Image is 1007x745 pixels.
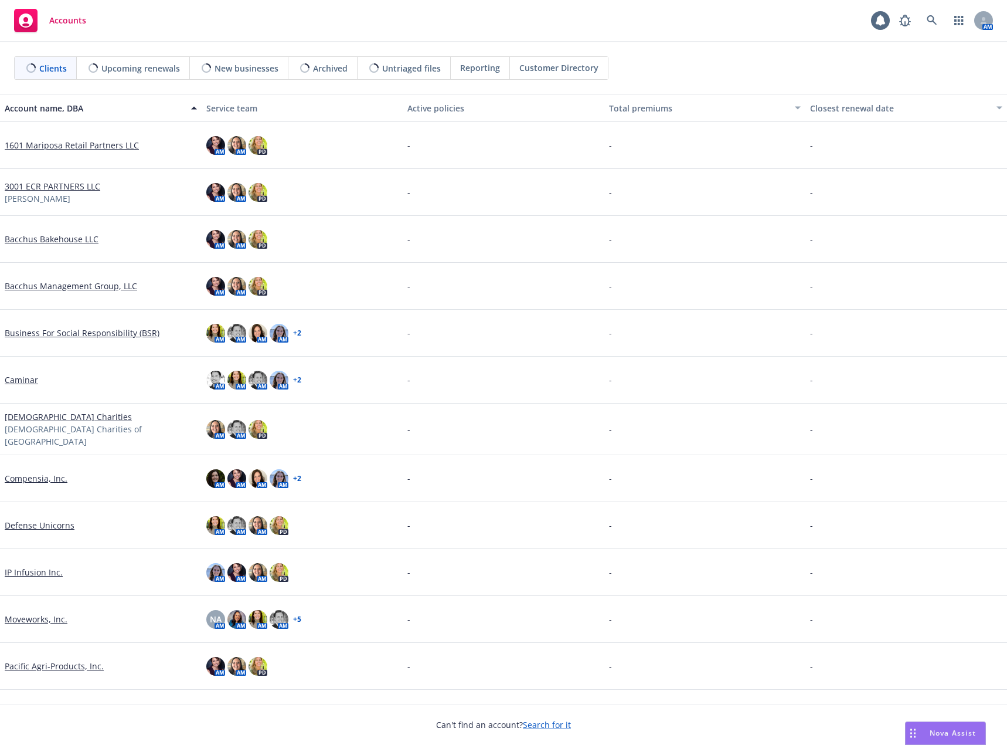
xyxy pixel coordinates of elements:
span: Customer Directory [519,62,598,74]
span: Clients [39,62,67,74]
a: Caminar [5,374,38,386]
img: photo [249,469,267,488]
span: - [407,280,410,292]
img: photo [227,183,246,202]
img: photo [270,516,288,535]
span: - [609,374,612,386]
img: photo [227,657,246,676]
button: Total premiums [604,94,806,122]
a: + 2 [293,475,301,482]
span: - [609,519,612,531]
img: photo [249,183,267,202]
span: - [407,660,410,672]
img: photo [227,420,246,439]
a: + 5 [293,616,301,623]
img: photo [270,469,288,488]
span: - [407,519,410,531]
a: Moveworks, Inc. [5,613,67,625]
div: Drag to move [906,722,920,744]
span: - [609,613,612,625]
span: - [609,233,612,245]
img: photo [249,324,267,343]
a: + 2 [293,330,301,337]
img: photo [270,324,288,343]
img: photo [206,563,225,582]
span: - [810,660,813,672]
span: - [407,233,410,245]
img: photo [227,371,246,390]
span: - [810,374,813,386]
a: 1601 Mariposa Retail Partners LLC [5,139,139,151]
a: [DEMOGRAPHIC_DATA] Charities [5,411,132,423]
button: Service team [202,94,403,122]
span: Untriaged files [382,62,441,74]
img: photo [249,136,267,155]
img: photo [249,704,267,723]
a: Switch app [947,9,971,32]
a: Bacchus Management Group, LLC [5,280,137,292]
span: - [407,374,410,386]
img: photo [227,610,246,629]
img: photo [206,277,225,296]
a: Search for it [523,719,571,730]
img: photo [206,657,225,676]
img: photo [206,704,225,723]
span: Archived [313,62,348,74]
span: - [407,186,410,198]
span: Accounts [49,16,86,25]
img: photo [270,371,288,390]
div: Total premiums [609,102,788,114]
span: - [810,280,813,292]
span: - [609,423,612,435]
img: photo [227,563,246,582]
img: photo [206,136,225,155]
span: - [407,472,410,485]
span: - [810,423,813,435]
img: photo [206,183,225,202]
img: photo [249,371,267,390]
span: [PERSON_NAME] [5,192,70,205]
span: New businesses [215,62,278,74]
a: Compensia, Inc. [5,472,67,485]
button: Nova Assist [905,722,986,745]
span: Upcoming renewals [101,62,180,74]
img: photo [249,563,267,582]
img: photo [227,469,246,488]
span: - [810,519,813,531]
span: - [609,280,612,292]
a: Report a Bug [893,9,917,32]
a: IP Infusion Inc. [5,566,63,578]
a: Defense Unicorns [5,519,74,531]
span: Can't find an account? [436,719,571,731]
a: Search [920,9,944,32]
img: photo [206,516,225,535]
img: photo [227,136,246,155]
img: photo [249,516,267,535]
img: photo [206,324,225,343]
img: photo [270,610,288,629]
img: photo [206,469,225,488]
span: - [609,566,612,578]
span: - [609,139,612,151]
span: [DEMOGRAPHIC_DATA] Charities of [GEOGRAPHIC_DATA] [5,423,197,448]
img: photo [249,277,267,296]
span: - [609,327,612,339]
img: photo [227,277,246,296]
button: Active policies [403,94,604,122]
span: - [810,233,813,245]
span: Nova Assist [930,728,976,738]
img: photo [227,704,246,723]
span: - [810,186,813,198]
img: photo [206,230,225,249]
span: - [407,613,410,625]
span: - [407,566,410,578]
span: - [810,472,813,485]
span: - [810,327,813,339]
div: Service team [206,102,399,114]
img: photo [206,420,225,439]
div: Account name, DBA [5,102,184,114]
span: - [810,613,813,625]
a: Pacific Agri-Products, Inc. [5,660,104,672]
img: photo [249,230,267,249]
img: photo [227,324,246,343]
